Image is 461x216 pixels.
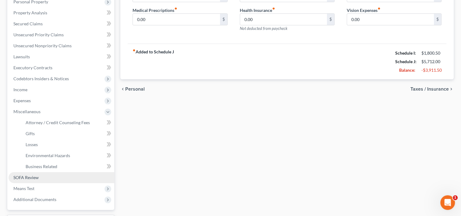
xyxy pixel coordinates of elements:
[9,29,114,40] a: Unsecured Priority Claims
[13,197,56,202] span: Additional Documents
[327,14,334,25] div: $
[13,10,47,15] span: Property Analysis
[21,150,114,161] a: Environmental Hazards
[120,87,125,92] i: chevron_left
[395,59,417,64] strong: Schedule J:
[13,109,41,114] span: Miscellaneous
[240,14,327,25] input: --
[453,195,458,200] span: 1
[133,49,174,74] strong: Added to Schedule J
[13,175,39,180] span: SOFA Review
[13,21,43,26] span: Secured Claims
[13,43,72,48] span: Unsecured Nonpriority Claims
[13,186,34,191] span: Means Test
[399,67,415,73] strong: Balance:
[13,32,64,37] span: Unsecured Priority Claims
[9,18,114,29] a: Secured Claims
[26,164,57,169] span: Business Related
[347,14,434,25] input: --
[240,7,275,13] label: Health Insurance
[220,14,227,25] div: $
[9,172,114,183] a: SOFA Review
[440,195,455,210] iframe: Intercom live chat
[26,131,35,136] span: Gifts
[9,51,114,62] a: Lawsuits
[26,142,38,147] span: Losses
[421,59,441,65] div: $5,712.00
[133,49,136,52] i: fiber_manual_record
[13,87,27,92] span: Income
[13,54,30,59] span: Lawsuits
[434,14,441,25] div: $
[395,50,416,56] strong: Schedule I:
[378,7,381,10] i: fiber_manual_record
[120,87,145,92] button: chevron_left Personal
[21,139,114,150] a: Losses
[347,7,381,13] label: Vision Expenses
[125,87,145,92] span: Personal
[421,50,441,56] div: $1,800.50
[26,153,70,158] span: Environmental Hazards
[421,67,441,73] div: -$3,911.50
[240,26,287,31] span: Not deducted from paycheck
[21,161,114,172] a: Business Related
[13,76,69,81] span: Codebtors Insiders & Notices
[272,7,275,10] i: fiber_manual_record
[174,7,177,10] i: fiber_manual_record
[21,128,114,139] a: Gifts
[21,117,114,128] a: Attorney / Credit Counseling Fees
[9,40,114,51] a: Unsecured Nonpriority Claims
[9,62,114,73] a: Executory Contracts
[26,120,90,125] span: Attorney / Credit Counseling Fees
[449,87,454,92] i: chevron_right
[13,65,52,70] span: Executory Contracts
[9,7,114,18] a: Property Analysis
[133,14,220,25] input: --
[410,87,449,92] span: Taxes / Insurance
[13,98,31,103] span: Expenses
[133,7,177,13] label: Medical Prescriptions
[410,87,454,92] button: Taxes / Insurance chevron_right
